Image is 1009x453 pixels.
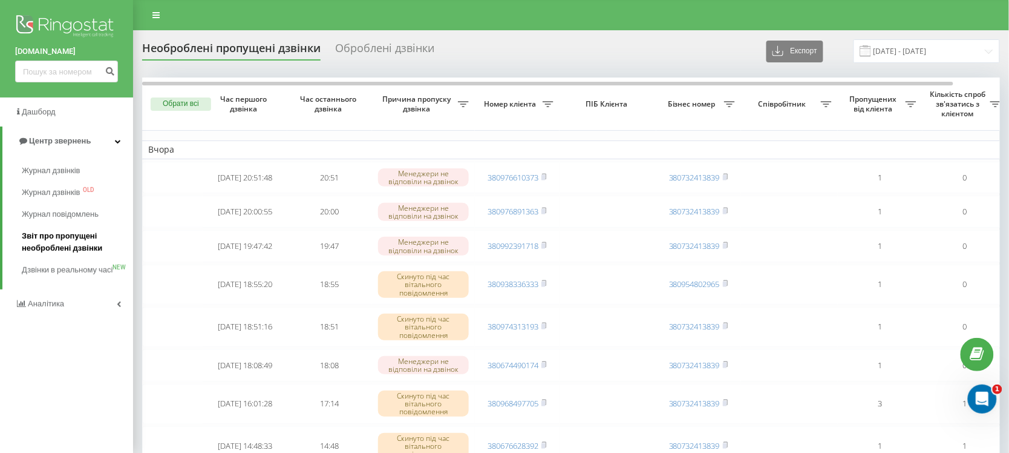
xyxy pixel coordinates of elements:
[15,45,118,58] a: [DOMAIN_NAME]
[669,360,720,371] a: 380732413839
[968,385,997,414] iframe: Intercom live chat
[488,172,538,183] a: 380976610373
[22,187,80,199] span: Журнал дзвінків
[15,61,118,82] input: Пошук за номером
[481,99,543,109] span: Номер клієнта
[203,349,287,382] td: [DATE] 18:08:49
[488,360,538,371] a: 380674490174
[844,94,906,113] span: Пропущених від клієнта
[22,259,133,281] a: Дзвінки в реальному часіNEW
[203,265,287,305] td: [DATE] 18:55:20
[669,240,720,251] a: 380732413839
[287,230,372,262] td: 19:47
[669,172,720,183] a: 380732413839
[203,384,287,424] td: [DATE] 16:01:28
[488,440,538,451] a: 380676628392
[922,384,1007,424] td: 1
[922,265,1007,305] td: 0
[203,230,287,262] td: [DATE] 19:47:42
[378,237,469,255] div: Менеджери не відповіли на дзвінок
[203,162,287,194] td: [DATE] 20:51:48
[378,203,469,221] div: Менеджери не відповіли на дзвінок
[662,99,724,109] span: Бізнес номер
[922,307,1007,347] td: 0
[22,107,56,116] span: Дашборд
[378,94,458,113] span: Причина пропуску дзвінка
[378,356,469,374] div: Менеджери не відповіли на дзвінок
[297,94,362,113] span: Час останнього дзвінка
[669,440,720,451] a: 380732413839
[488,279,538,289] a: 380938336333
[488,398,538,409] a: 380968497705
[203,307,287,347] td: [DATE] 18:51:16
[669,206,720,217] a: 380732413839
[287,196,372,228] td: 20:00
[570,99,646,109] span: ПІБ Клієнта
[203,196,287,228] td: [DATE] 20:00:55
[922,162,1007,194] td: 0
[378,271,469,298] div: Скинуто під час вітального повідомлення
[287,162,372,194] td: 20:51
[22,182,133,203] a: Журнал дзвінківOLD
[287,265,372,305] td: 18:55
[488,240,538,251] a: 380992391718
[22,203,133,225] a: Журнал повідомлень
[747,99,821,109] span: Співробітник
[287,384,372,424] td: 17:14
[922,230,1007,262] td: 0
[29,136,91,145] span: Центр звернень
[378,314,469,340] div: Скинуто під час вітального повідомлення
[929,90,990,118] span: Кількість спроб зв'язатись з клієнтом
[922,196,1007,228] td: 0
[488,321,538,332] a: 380974313193
[669,321,720,332] a: 380732413839
[766,41,823,62] button: Експорт
[335,42,434,61] div: Оброблені дзвінки
[669,279,720,289] a: 380954802965
[838,265,922,305] td: 1
[838,307,922,347] td: 1
[212,94,278,113] span: Час першого дзвінка
[838,384,922,424] td: 3
[22,264,113,276] span: Дзвінки в реальному часі
[2,127,133,156] a: Центр звернень
[378,168,469,187] div: Менеджери не відповіли на дзвінок
[22,230,127,254] span: Звіт про пропущені необроблені дзвінки
[15,12,118,42] img: Ringostat logo
[838,349,922,382] td: 1
[838,196,922,228] td: 1
[142,42,321,61] div: Необроблені пропущені дзвінки
[378,391,469,417] div: Скинуто під час вітального повідомлення
[287,307,372,347] td: 18:51
[22,208,99,220] span: Журнал повідомлень
[22,160,133,182] a: Журнал дзвінків
[28,299,64,308] span: Аналiтика
[838,162,922,194] td: 1
[287,349,372,382] td: 18:08
[151,98,211,111] button: Обрати всі
[838,230,922,262] td: 1
[488,206,538,217] a: 380976891363
[922,349,1007,382] td: 0
[669,398,720,409] a: 380732413839
[993,385,1002,394] span: 1
[22,165,80,177] span: Журнал дзвінків
[22,225,133,259] a: Звіт про пропущені необроблені дзвінки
